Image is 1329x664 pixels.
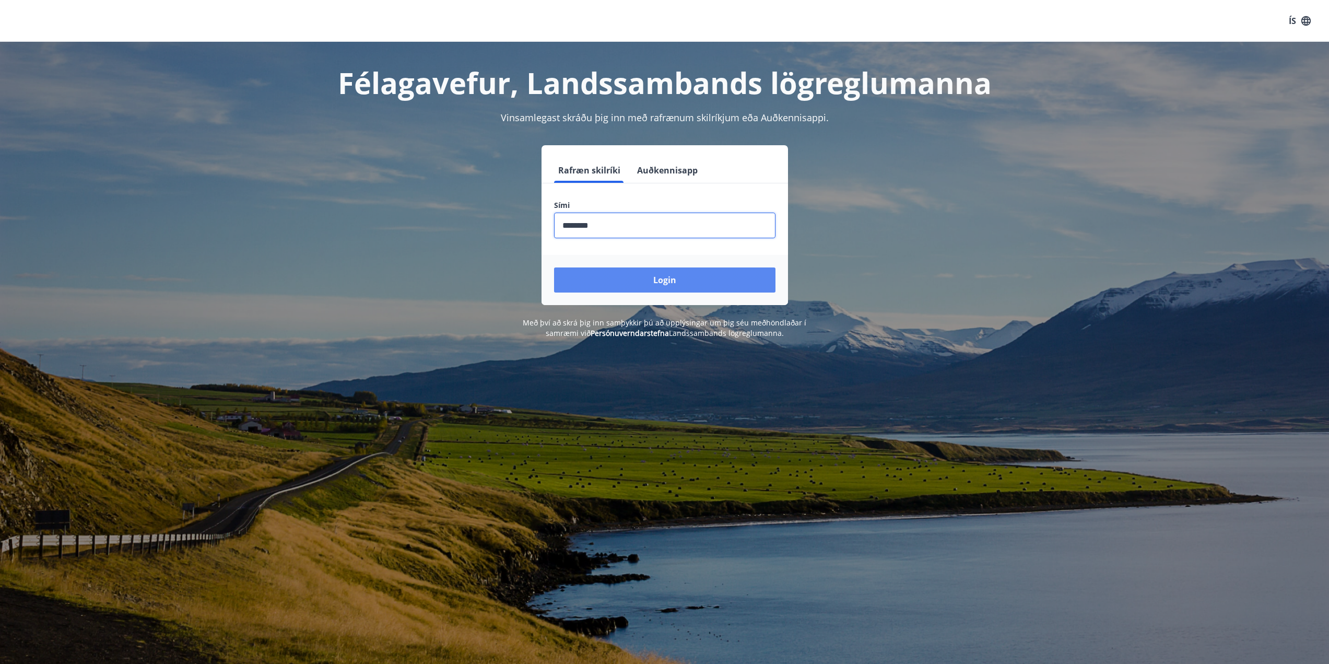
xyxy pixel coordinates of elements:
a: Persónuverndarstefna [591,328,669,338]
h1: Félagavefur, Landssambands lögreglumanna [301,63,1028,102]
button: Login [554,267,775,293]
button: Rafræn skilríki [554,158,625,183]
span: Vinsamlegast skráðu þig inn með rafrænum skilríkjum eða Auðkennisappi. [501,111,829,124]
span: Með því að skrá þig inn samþykkir þú að upplýsingar um þig séu meðhöndlaðar í samræmi við Landssa... [523,318,806,338]
button: ÍS [1283,11,1316,30]
button: Auðkennisapp [633,158,702,183]
label: Sími [554,200,775,211]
